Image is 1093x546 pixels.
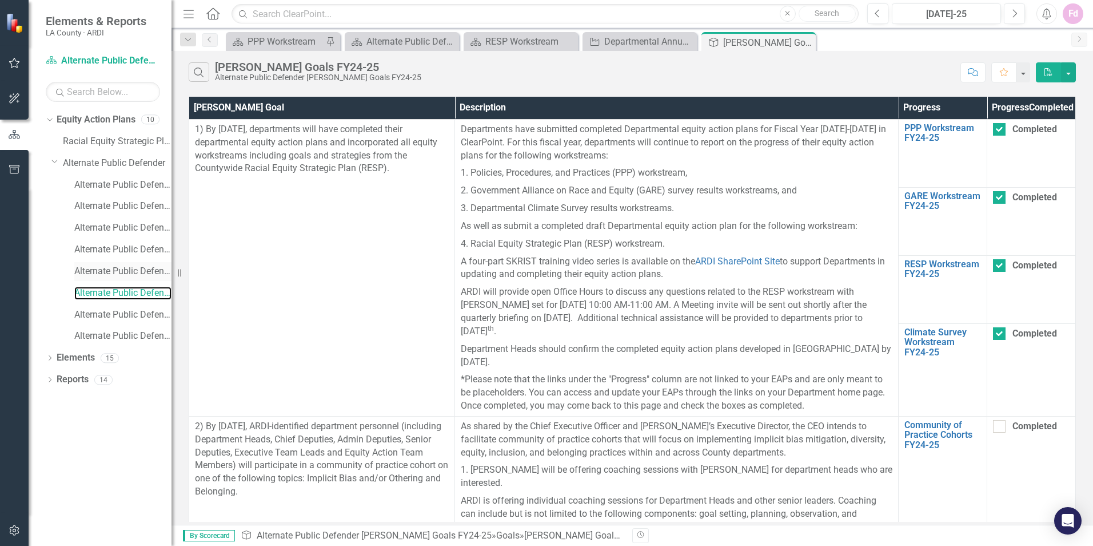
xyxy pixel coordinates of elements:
td: Double-Click to Edit [455,119,899,416]
a: Alternate Public Defender PPP [74,243,171,256]
a: Alternate Public Defender [PERSON_NAME] Goals FY24-25 [74,287,171,300]
span: Search [815,9,839,18]
td: Double-Click to Edit Right Click for Context Menu [899,187,987,255]
div: Departmental Annual Report (click to see more details) [604,34,694,49]
p: 4. Racial Equity Strategic Plan (RESP) workstream. [461,235,892,253]
a: RESP Workstream FY24-25 [904,259,981,279]
p: 1. [PERSON_NAME] will be offering coaching sessions with [PERSON_NAME] for department heads who a... [461,461,892,492]
div: [PERSON_NAME] Goals FY24-25 [524,530,655,541]
td: Double-Click to Edit [987,323,1076,416]
div: [DATE]-25 [896,7,997,21]
a: Alternate Public Defender Annual Report [74,221,171,235]
a: Departmental Annual Report (click to see more details) [585,34,694,49]
td: Double-Click to Edit Right Click for Context Menu [899,323,987,416]
img: ClearPoint Strategy [6,13,26,33]
td: Double-Click to Edit [987,187,1076,255]
div: [PERSON_NAME] Goals FY24-25 [215,61,421,73]
a: ARDI SharePoint Site [695,256,780,267]
a: Reports [57,373,89,386]
a: Alternate Public Defender [PERSON_NAME] Goals [74,200,171,213]
a: Alternate Public Defender RESP [74,330,171,343]
div: PPP Workstream [248,34,323,49]
a: GARE Workstream FY24-25 [904,191,981,211]
a: Alternate Public Defender Annual Report FY24-25 [74,308,171,322]
a: Alternate Public Defender Climate Survey [74,179,171,192]
div: » » [241,529,624,543]
span: By Scorecard [183,530,235,541]
a: PPP Workstream [229,34,323,49]
p: As shared by the Chief Executive Officer and [PERSON_NAME]’s Executive Director, the CEO intends ... [461,420,892,462]
span: Elements & Reports [46,14,146,28]
div: 10 [141,115,159,125]
p: 1. Policies, Procedures, and Practices (PPP) workstream, [461,164,892,182]
p: Departments have submitted completed Departmental equity action plans for Fiscal Year [DATE]-[DAT... [461,123,892,165]
a: Racial Equity Strategic Plan [63,135,171,148]
p: A four-part SKRIST training video series is available on the to support Departments in updating a... [461,253,892,284]
a: Alternate Public Defender [63,157,171,170]
a: Alternate Public Defender [PERSON_NAME] Goals FY24-25 [46,54,160,68]
div: Alternate Public Defender [PERSON_NAME] Goals FY24-25 [215,73,421,82]
a: Elements [57,351,95,365]
a: PPP Workstream FY24-25 [904,123,981,143]
p: ARDI will provide open Office Hours to discuss any questions related to the RESP workstream with ... [461,283,892,340]
p: 1) By [DATE], departments will have completed their departmental equity action plans and incorpor... [195,123,449,175]
td: Double-Click to Edit Right Click for Context Menu [899,119,987,187]
div: Alternate Public Defender Welcome Page [366,34,456,49]
sup: th [488,325,494,333]
button: [DATE]-25 [892,3,1001,24]
a: Community of Practice Cohorts FY24-25 [904,420,981,450]
input: Search ClearPoint... [232,4,859,24]
td: Double-Click to Edit Right Click for Context Menu [899,255,987,323]
a: RESP Workstream [466,34,575,49]
a: Equity Action Plans [57,113,135,126]
p: 2. Government Alliance on Race and Equity (GARE) survey results workstreams, and [461,182,892,200]
div: 15 [101,353,119,363]
td: Double-Click to Edit [987,119,1076,187]
input: Search Below... [46,82,160,102]
div: RESP Workstream [485,34,575,49]
a: Alternate Public Defender GARE [74,265,171,278]
td: Double-Click to Edit [189,119,455,416]
div: Open Intercom Messenger [1054,507,1082,535]
small: LA County - ARDI [46,28,146,37]
button: Search [799,6,856,22]
a: Alternate Public Defender Welcome Page [348,34,456,49]
p: *Please note that the links under the "Progress" column are not linked to your EAPs and are only ... [461,371,892,413]
p: 2) By [DATE], ARDI-identified department personnel (including Department Heads, Chief Deputies, A... [195,420,449,498]
button: Fd [1063,3,1083,24]
p: As well as submit a completed draft Departmental equity action plan for the following workstream: [461,217,892,235]
a: Climate Survey Workstream FY24-25 [904,327,981,358]
a: Goals [496,530,520,541]
p: Department Heads should confirm the completed equity action plans developed in [GEOGRAPHIC_DATA] ... [461,341,892,371]
div: 14 [94,375,113,385]
a: Alternate Public Defender [PERSON_NAME] Goals FY24-25 [257,530,492,541]
td: Double-Click to Edit [987,255,1076,323]
p: 3. Departmental Climate Survey results workstreams. [461,200,892,217]
div: [PERSON_NAME] Goals FY24-25 [723,35,813,50]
